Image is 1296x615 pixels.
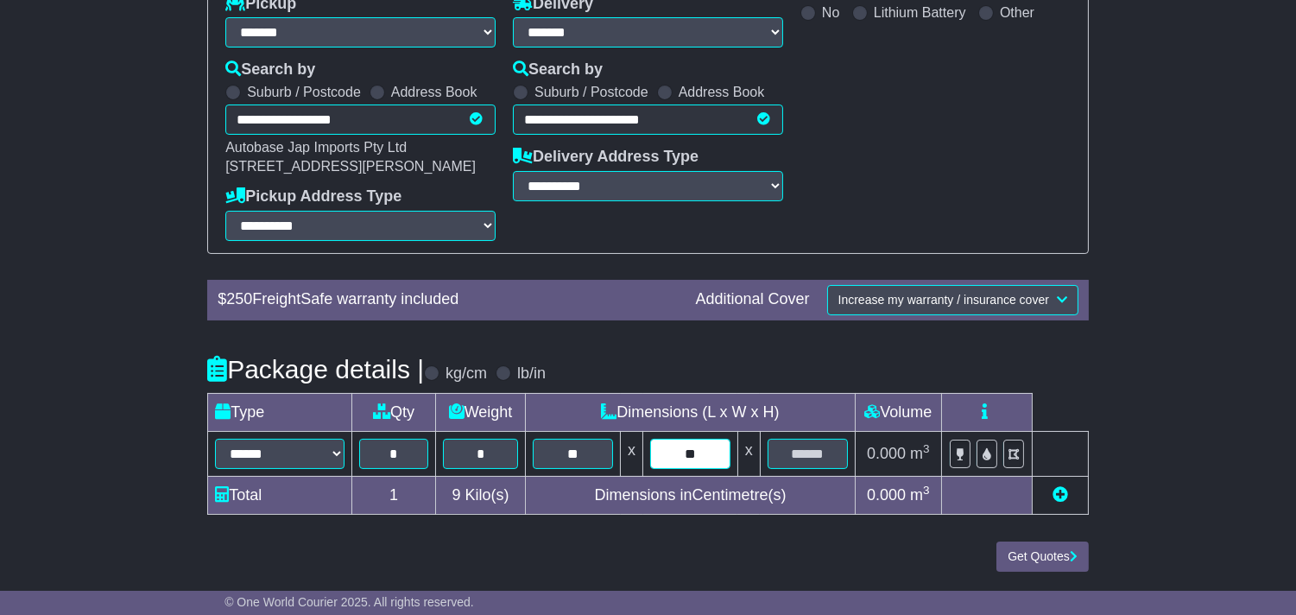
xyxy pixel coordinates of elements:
[517,365,546,384] label: lb/in
[923,442,930,455] sup: 3
[737,431,760,476] td: x
[209,290,686,309] div: $ FreightSafe warranty included
[923,484,930,497] sup: 3
[1000,4,1034,21] label: Other
[855,393,941,431] td: Volume
[225,140,407,155] span: Autobase Jap Imports Pty Ltd
[827,285,1078,315] button: Increase my warranty / insurance cover
[452,486,461,504] span: 9
[435,476,525,514] td: Kilo(s)
[435,393,525,431] td: Weight
[247,84,361,100] label: Suburb / Postcode
[207,355,424,384] h4: Package details |
[352,393,436,431] td: Qty
[867,486,906,504] span: 0.000
[513,148,699,167] label: Delivery Address Type
[391,84,477,100] label: Address Book
[513,60,603,79] label: Search by
[226,290,252,307] span: 250
[874,4,966,21] label: Lithium Battery
[910,445,930,462] span: m
[534,84,648,100] label: Suburb / Postcode
[224,595,474,609] span: © One World Courier 2025. All rights reserved.
[1053,486,1068,504] a: Add new item
[867,445,906,462] span: 0.000
[208,476,352,514] td: Total
[687,290,819,309] div: Additional Cover
[446,365,487,384] label: kg/cm
[352,476,436,514] td: 1
[225,159,476,174] span: [STREET_ADDRESS][PERSON_NAME]
[225,60,315,79] label: Search by
[208,393,352,431] td: Type
[822,4,839,21] label: No
[225,187,401,206] label: Pickup Address Type
[621,431,643,476] td: x
[526,393,856,431] td: Dimensions (L x W x H)
[996,542,1089,572] button: Get Quotes
[679,84,765,100] label: Address Book
[526,476,856,514] td: Dimensions in Centimetre(s)
[910,486,930,504] span: m
[838,293,1049,307] span: Increase my warranty / insurance cover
